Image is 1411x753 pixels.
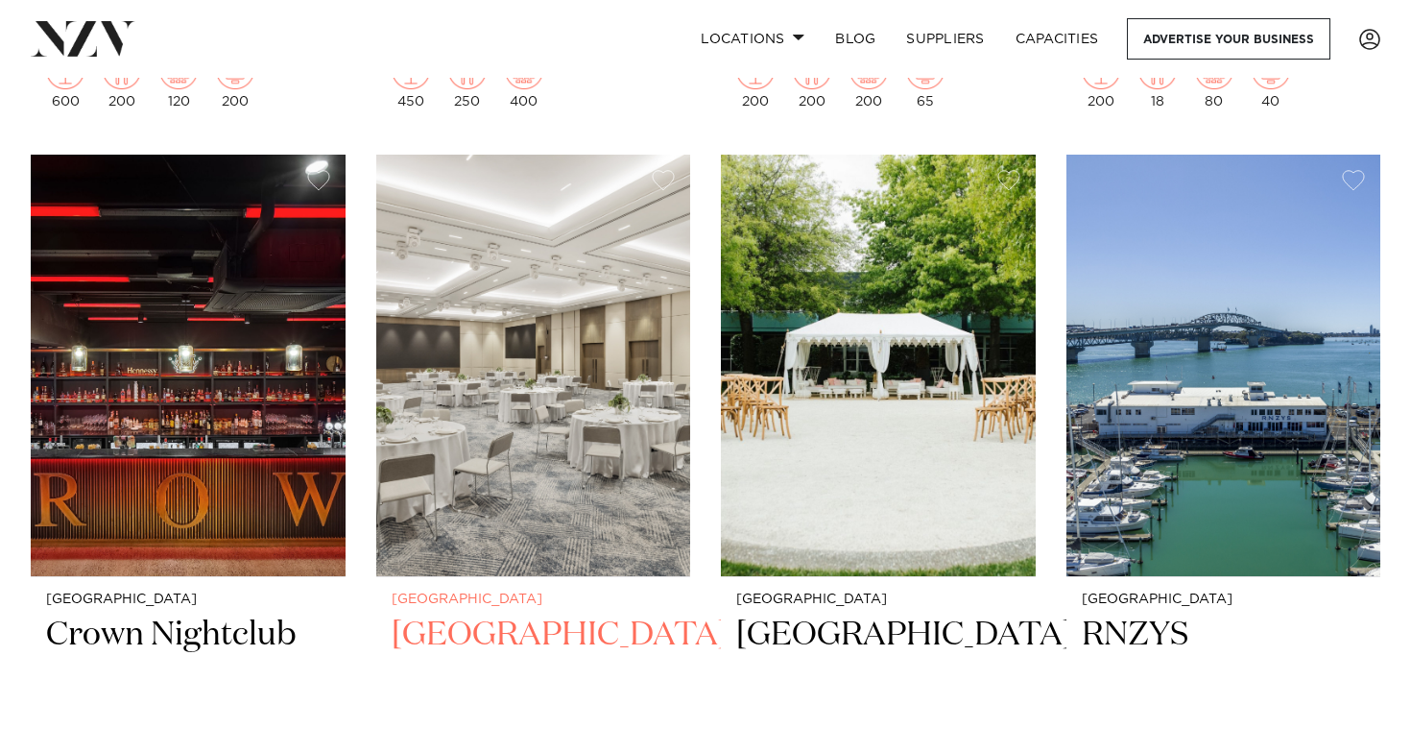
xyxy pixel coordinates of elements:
div: 250 [448,51,487,109]
a: BLOG [820,18,891,60]
a: Capacities [1000,18,1114,60]
div: 200 [1082,51,1120,109]
div: 200 [793,51,831,109]
div: 600 [46,51,84,109]
div: 400 [505,51,543,109]
small: [GEOGRAPHIC_DATA] [392,593,676,607]
div: 120 [159,51,198,109]
img: nzv-logo.png [31,21,135,56]
small: [GEOGRAPHIC_DATA] [1082,593,1366,607]
div: 200 [216,51,254,109]
div: 80 [1195,51,1233,109]
h2: [GEOGRAPHIC_DATA] [392,614,676,743]
h2: Crown Nightclub [46,614,330,743]
a: Advertise your business [1127,18,1330,60]
div: 200 [736,51,775,109]
div: 40 [1252,51,1290,109]
div: 450 [392,51,430,109]
small: [GEOGRAPHIC_DATA] [736,593,1020,607]
small: [GEOGRAPHIC_DATA] [46,593,330,607]
h2: RNZYS [1082,614,1366,743]
div: 18 [1138,51,1177,109]
h2: [GEOGRAPHIC_DATA] [736,614,1020,743]
a: Locations [685,18,820,60]
div: 200 [103,51,141,109]
a: SUPPLIERS [891,18,999,60]
div: 200 [849,51,888,109]
div: 65 [906,51,945,109]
